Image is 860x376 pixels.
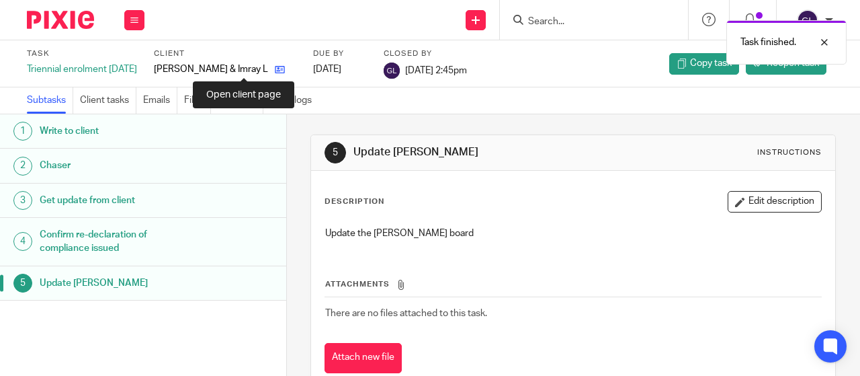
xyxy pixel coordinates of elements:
[325,280,390,288] span: Attachments
[325,196,384,207] p: Description
[353,145,602,159] h1: Update [PERSON_NAME]
[13,232,32,251] div: 4
[27,63,137,76] div: Triennial enrolment [DATE]
[325,343,402,373] button: Attach new file
[384,63,400,79] img: svg%3E
[797,9,818,31] img: svg%3E
[405,66,467,75] span: [DATE] 2:45pm
[270,87,318,114] a: Audit logs
[80,87,136,114] a: Client tasks
[13,122,32,141] div: 1
[154,48,296,59] label: Client
[218,87,263,114] a: Notes (1)
[40,121,195,141] h1: Write to client
[13,191,32,210] div: 3
[757,147,822,158] div: Instructions
[13,274,32,293] div: 5
[40,190,195,211] h1: Get update from client
[27,87,73,114] a: Subtasks
[325,309,487,318] span: There are no files attached to this task.
[325,227,821,240] p: Update the [PERSON_NAME] board
[313,63,367,76] div: [DATE]
[384,48,467,59] label: Closed by
[27,11,94,29] img: Pixie
[27,48,137,59] label: Task
[143,87,177,114] a: Emails
[740,36,796,49] p: Task finished.
[40,155,195,176] h1: Chaser
[325,142,346,163] div: 5
[40,225,195,259] h1: Confirm re-declaration of compliance issued
[728,191,822,213] button: Edit description
[40,273,195,293] h1: Update [PERSON_NAME]
[154,63,268,76] p: [PERSON_NAME] & Imray LLP
[313,48,367,59] label: Due by
[13,157,32,176] div: 2
[184,87,211,114] a: Files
